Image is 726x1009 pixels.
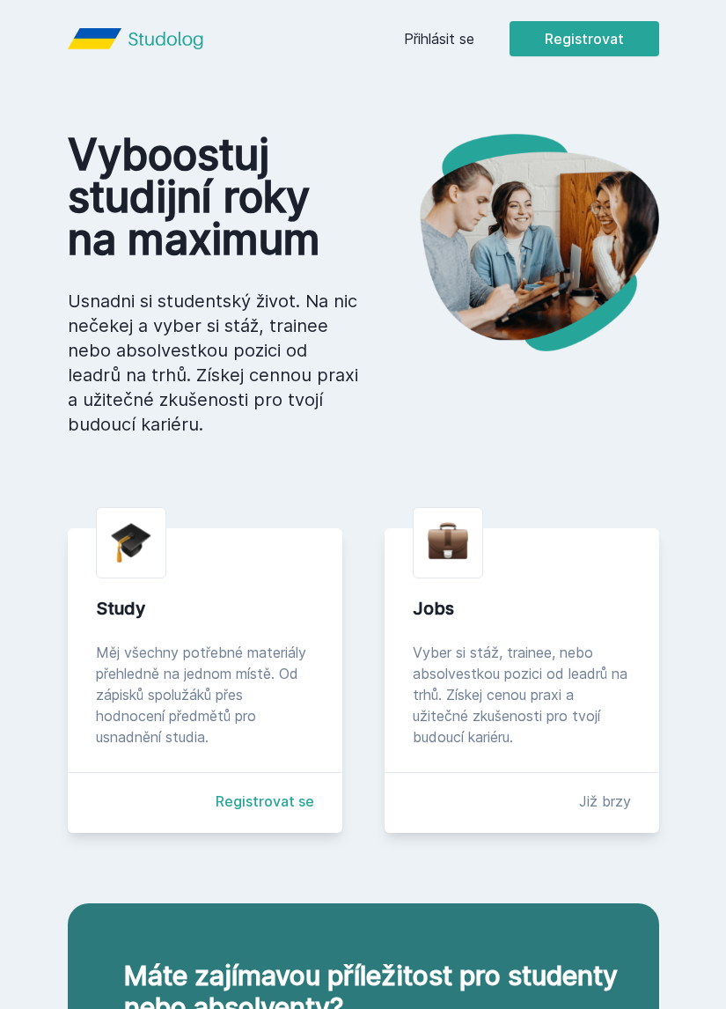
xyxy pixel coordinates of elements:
[404,28,474,49] a: Přihlásit se
[96,596,314,621] div: Study
[579,791,631,812] div: Již brzy
[363,134,659,351] img: hero.png
[413,642,631,748] div: Vyber si stáž, trainee, nebo absolvestkou pozici od leadrů na trhů. Získej cenou praxi a užitečné...
[428,519,468,563] img: briefcase.png
[510,21,659,56] button: Registrovat
[111,522,151,563] img: graduation-cap.png
[68,134,363,261] h1: Vyboostuj studijní roky na maximum
[96,642,314,748] div: Měj všechny potřebné materiály přehledně na jednom místě. Od zápisků spolužáků přes hodnocení pře...
[216,791,314,812] a: Registrovat se
[413,596,631,621] div: Jobs
[68,289,363,437] p: Usnadni si studentský život. Na nic nečekej a vyber si stáž, trainee nebo absolvestkou pozici od ...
